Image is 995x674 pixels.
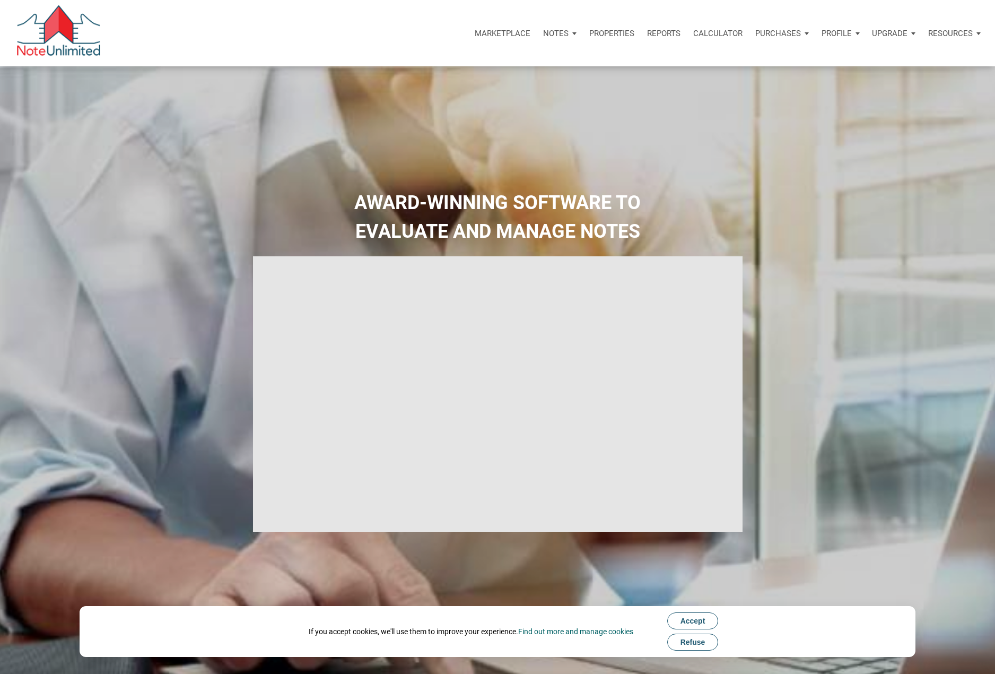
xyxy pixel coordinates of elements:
span: Refuse [680,638,705,646]
span: Accept [680,617,705,625]
div: If you accept cookies, we'll use them to improve your experience. [309,626,633,637]
button: Accept [667,612,719,629]
a: Find out more and manage cookies [518,627,633,636]
button: Refuse [667,634,719,651]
